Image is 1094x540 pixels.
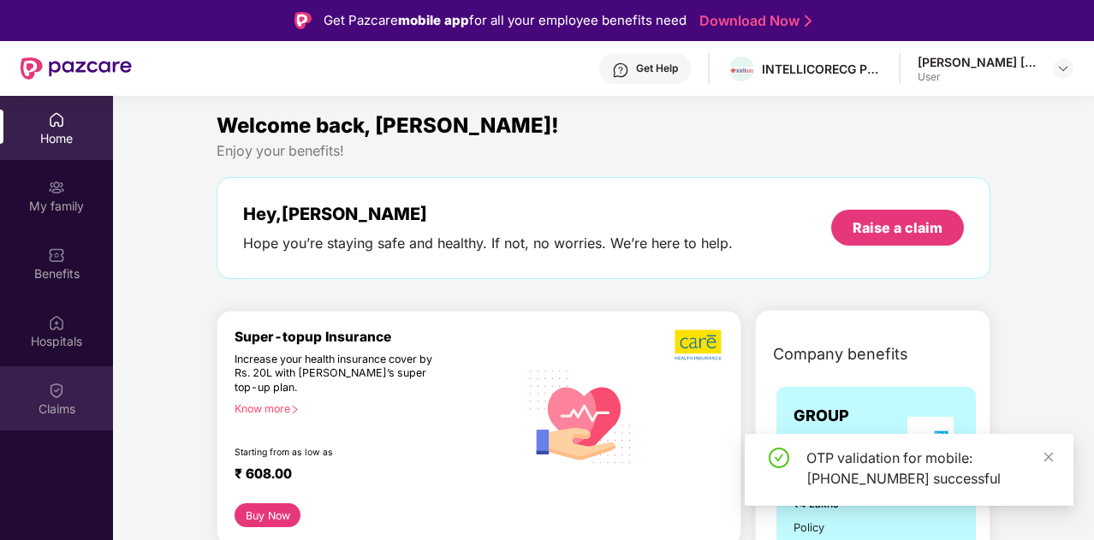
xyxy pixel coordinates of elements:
div: Increase your health insurance cover by Rs. 20L with [PERSON_NAME]’s super top-up plan. [235,353,446,395]
span: close [1043,451,1055,463]
img: New Pazcare Logo [21,57,132,80]
div: Starting from as low as [235,447,447,459]
img: svg+xml;base64,PHN2ZyBpZD0iSGVscC0zMngzMiIgeG1sbnM9Imh0dHA6Ly93d3cudzMub3JnLzIwMDAvc3ZnIiB3aWR0aD... [612,62,629,79]
img: svg+xml;base64,PHN2ZyBpZD0iQ2xhaW0iIHhtbG5zPSJodHRwOi8vd3d3LnczLm9yZy8yMDAwL3N2ZyIgd2lkdGg9IjIwIi... [48,382,65,399]
span: check-circle [769,448,789,468]
img: Logo [294,12,312,29]
img: svg+xml;base64,PHN2ZyBpZD0iRHJvcGRvd24tMzJ4MzIiIHhtbG5zPSJodHRwOi8vd3d3LnczLm9yZy8yMDAwL3N2ZyIgd2... [1056,62,1070,75]
div: ₹ 608.00 [235,466,502,486]
div: Know more [235,402,509,414]
img: svg+xml;base64,PHN2ZyBpZD0iSG9tZSIgeG1sbnM9Imh0dHA6Ly93d3cudzMub3JnLzIwMDAvc3ZnIiB3aWR0aD0iMjAiIG... [48,111,65,128]
div: [PERSON_NAME] [PERSON_NAME] [918,54,1038,70]
span: GROUP HEALTH INSURANCE [794,404,902,477]
div: INTELLICORECG PRIVATE LIMITED [762,61,882,77]
span: right [290,405,300,414]
div: User [918,70,1038,84]
img: b5dec4f62d2307b9de63beb79f102df3.png [675,329,723,361]
div: Hey, [PERSON_NAME] [243,204,733,224]
div: Hope you’re staying safe and healthy. If not, no worries. We’re here to help. [243,234,733,252]
img: svg+xml;base64,PHN2ZyB3aWR0aD0iMjAiIGhlaWdodD0iMjAiIHZpZXdCb3g9IjAgMCAyMCAyMCIgZmlsbD0ibm9uZSIgeG... [48,179,65,196]
div: Get Pazcare for all your employee benefits need [324,10,687,31]
div: Get Help [636,62,678,75]
button: Buy Now [235,503,300,527]
img: svg+xml;base64,PHN2ZyBpZD0iSG9zcGl0YWxzIiB4bWxucz0iaHR0cDovL3d3dy53My5vcmcvMjAwMC9zdmciIHdpZHRoPS... [48,314,65,331]
div: Raise a claim [853,218,942,237]
a: Download Now [699,12,806,30]
img: svg+xml;base64,PHN2ZyB4bWxucz0iaHR0cDovL3d3dy53My5vcmcvMjAwMC9zdmciIHhtbG5zOnhsaW5rPSJodHRwOi8vd3... [520,353,642,478]
div: OTP validation for mobile: [PHONE_NUMBER] successful [806,448,1053,489]
div: Super-topup Insurance [235,329,520,345]
img: svg+xml;base64,PHN2ZyBpZD0iQmVuZWZpdHMiIHhtbG5zPSJodHRwOi8vd3d3LnczLm9yZy8yMDAwL3N2ZyIgd2lkdGg9Ij... [48,246,65,264]
div: Enjoy your benefits! [217,142,990,160]
img: WhatsApp%20Image%202024-01-25%20at%2012.57.49%20PM.jpeg [729,67,754,74]
strong: mobile app [398,12,469,28]
span: Company benefits [773,342,908,366]
span: Welcome back, [PERSON_NAME]! [217,113,559,138]
img: insurerLogo [907,417,954,463]
img: Stroke [805,12,812,30]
